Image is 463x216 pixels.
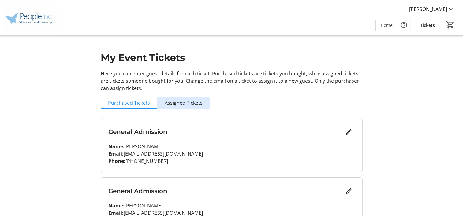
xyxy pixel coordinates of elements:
a: Tickets [415,20,440,31]
span: Purchased Tickets [108,100,150,105]
strong: Name: [108,143,125,150]
span: [PERSON_NAME] [409,5,447,13]
button: Cart [445,19,456,30]
span: Assigned Tickets [165,100,203,105]
p: Here you can enter guest details for each ticket. Purchased tickets are tickets you bought, while... [101,70,363,92]
p: [EMAIL_ADDRESS][DOMAIN_NAME] [108,150,355,157]
p: [PERSON_NAME] [108,202,355,209]
h3: General Admission [108,186,343,196]
button: Edit [343,185,355,197]
a: Home [376,20,398,31]
p: [PERSON_NAME] [108,143,355,150]
h3: General Admission [108,127,343,136]
button: Edit [343,126,355,138]
h1: My Event Tickets [101,50,363,65]
span: Home [381,22,393,28]
img: People Inc.'s Logo [4,2,58,33]
strong: Phone: [108,158,125,164]
p: [PHONE_NUMBER] [108,157,355,165]
button: Help [398,19,410,31]
button: [PERSON_NAME] [404,4,459,14]
span: Tickets [420,22,435,28]
strong: Email: [108,150,124,157]
strong: Name: [108,202,125,209]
